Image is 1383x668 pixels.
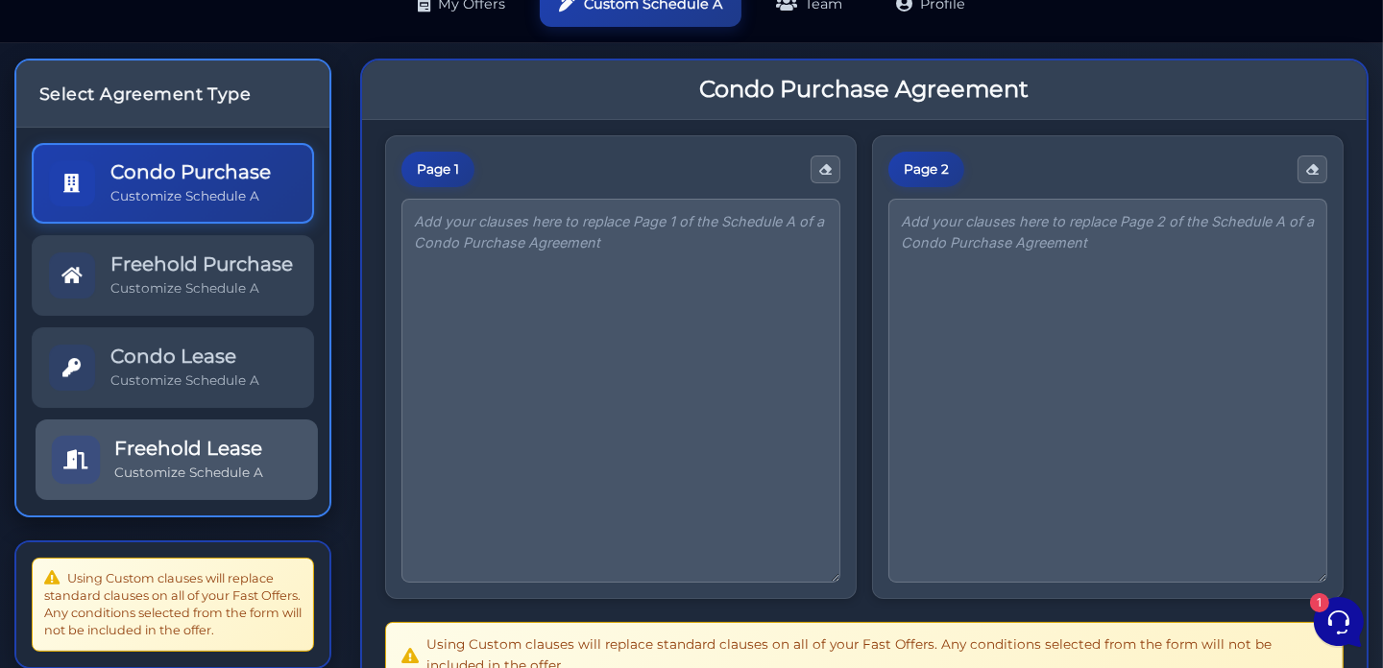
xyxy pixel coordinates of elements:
[114,437,263,460] h5: Freehold Lease
[138,281,269,297] span: Start a Conversation
[23,204,361,262] a: Fast Offers SupportHow to Use NEW Authentisign Templates, Full Walkthrough Tutorial: [URL][DOMAIN...
[192,489,206,503] span: 1
[316,138,353,155] p: [DATE]
[114,464,263,482] p: Customize Schedule A
[81,212,304,231] span: Fast Offers Support
[110,160,271,183] h5: Condo Purchase
[32,235,314,316] a: Freehold Purchase Customize Schedule A
[110,252,293,275] h5: Freehold Purchase
[888,152,964,188] div: Page 2
[165,518,220,536] p: Messages
[31,107,156,123] span: Your Conversations
[110,187,271,205] p: Customize Schedule A
[334,235,353,254] span: 1
[31,270,353,308] button: Start a Conversation
[133,491,252,536] button: 1Messages
[58,518,90,536] p: Home
[32,327,314,408] a: Condo Lease Customize Schedule A
[251,491,369,536] button: Help
[110,371,259,390] p: Customize Schedule A
[31,140,69,179] img: dark
[43,388,314,407] input: Search for an Article...
[39,83,306,104] h4: Select Agreement Type
[81,138,304,157] span: Fast Offers Support
[401,152,474,188] div: Page 1
[1310,593,1368,651] iframe: Customerly Messenger Launcher
[23,131,361,188] a: Fast Offers SupportHuge Announcement: [URL][DOMAIN_NAME][DATE]
[15,15,323,77] h2: Hello [PERSON_NAME] 👋
[110,345,259,368] h5: Condo Lease
[36,419,318,500] a: Freehold Lease Customize Schedule A
[110,279,293,298] p: Customize Schedule A
[81,235,304,254] p: How to Use NEW Authentisign Templates, Full Walkthrough Tutorial: [URL][DOMAIN_NAME]
[316,212,353,229] p: [DATE]
[239,346,353,362] a: Open Help Center
[700,76,1030,104] h3: Condo Purchase Agreement
[32,558,314,652] div: Using Custom clauses will replace standard clauses on all of your Fast Offers. Any conditions sel...
[298,518,323,536] p: Help
[81,161,304,180] p: Huge Announcement: [URL][DOMAIN_NAME]
[15,491,133,536] button: Home
[31,214,69,252] img: dark
[32,143,314,224] a: Condo Purchase Customize Schedule A
[310,107,353,123] a: See all
[31,346,131,362] span: Find an Answer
